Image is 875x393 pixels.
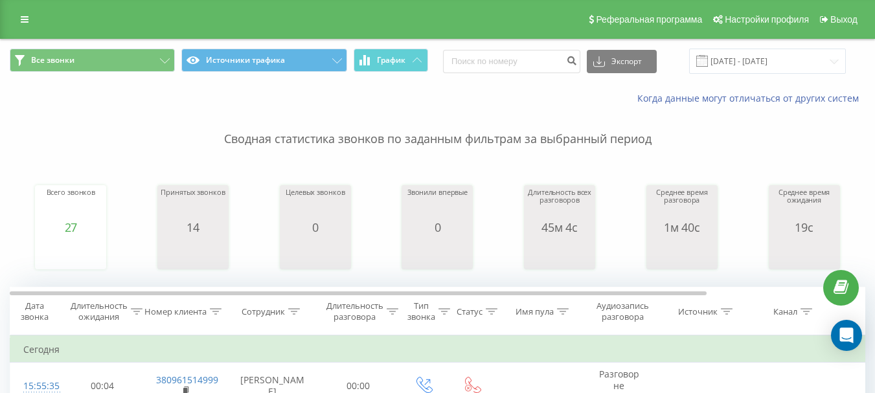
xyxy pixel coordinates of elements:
[10,49,175,72] button: Все звонки
[47,221,96,234] div: 27
[650,188,714,221] div: Среднее время разговора
[443,50,580,73] input: Поиск по номеру
[47,188,96,221] div: Всего звонков
[591,300,654,322] div: Аудиозапись разговора
[830,14,858,25] span: Выход
[678,306,718,317] div: Источник
[31,55,74,65] span: Все звонки
[831,320,862,351] div: Open Intercom Messenger
[354,49,428,72] button: График
[377,56,405,65] span: График
[242,306,285,317] div: Сотрудник
[596,14,702,25] span: Реферальная программа
[156,374,218,386] a: 380961514999
[407,221,468,234] div: 0
[772,188,837,221] div: Среднее время ожидания
[286,221,345,234] div: 0
[650,221,714,234] div: 1м 40с
[516,306,554,317] div: Имя пула
[326,300,383,322] div: Длительность разговора
[457,306,483,317] div: Статус
[772,221,837,234] div: 19с
[587,50,657,73] button: Экспорт
[407,188,468,221] div: Звонили впервые
[407,300,435,322] div: Тип звонка
[286,188,345,221] div: Целевых звонков
[161,188,225,221] div: Принятых звонков
[725,14,809,25] span: Настройки профиля
[773,306,797,317] div: Канал
[144,306,207,317] div: Номер клиента
[10,300,58,322] div: Дата звонка
[161,221,225,234] div: 14
[527,188,592,221] div: Длительность всех разговоров
[527,221,592,234] div: 45м 4с
[181,49,347,72] button: Источники трафика
[10,105,865,148] p: Сводная статистика звонков по заданным фильтрам за выбранный период
[637,92,865,104] a: Когда данные могут отличаться от других систем
[71,300,128,322] div: Длительность ожидания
